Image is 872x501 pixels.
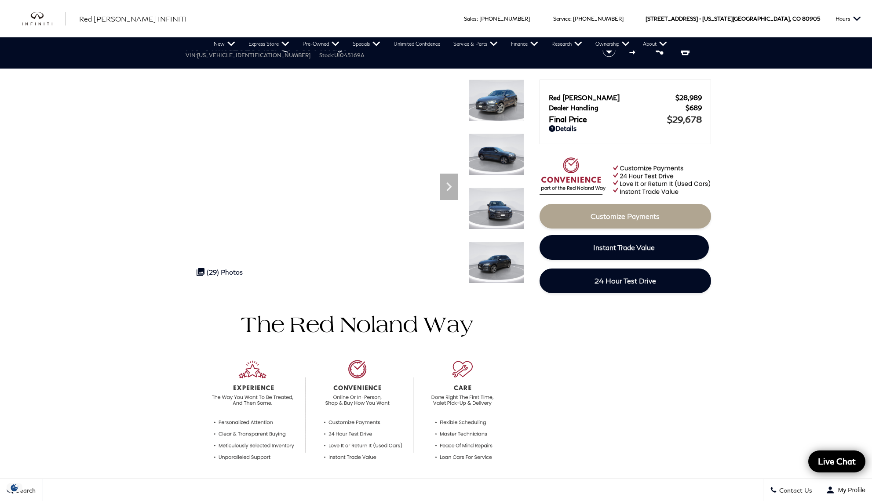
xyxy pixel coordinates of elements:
[197,52,310,58] span: [US_VEHICLE_IDENTIFICATION_NUMBER]
[464,15,477,22] span: Sales
[636,37,674,51] a: About
[570,15,572,22] span: :
[573,15,624,22] a: [PHONE_NUMBER]
[628,44,641,57] button: Compare Vehicle
[22,12,66,26] img: INFINITI
[545,37,589,51] a: Research
[504,37,545,51] a: Finance
[296,37,346,51] a: Pre-Owned
[553,15,570,22] span: Service
[667,114,702,124] span: $29,678
[469,134,524,175] img: Used 2020 Mythos Black Metallic Audi 55 Prestige image 2
[186,80,462,287] iframe: Interactive Walkaround/Photo gallery of the vehicle/product
[319,52,334,58] span: Stock:
[549,114,667,124] span: Final Price
[479,15,530,22] a: [PHONE_NUMBER]
[192,264,247,280] div: (29) Photos
[79,15,187,23] span: Red [PERSON_NAME] INFINITI
[207,37,242,51] a: New
[540,204,711,229] a: Customize Payments
[540,235,709,260] a: Instant Trade Value
[675,94,702,102] span: $28,989
[835,486,865,494] span: My Profile
[595,276,656,285] span: 24 Hour Test Drive
[346,37,387,51] a: Specials
[469,242,524,283] img: Used 2020 Mythos Black Metallic Audi 55 Prestige image 4
[477,15,478,22] span: :
[4,483,25,492] img: Opt-Out Icon
[22,12,66,26] a: infiniti
[686,104,702,112] span: $689
[593,243,655,251] span: Instant Trade Value
[540,269,711,293] a: 24 Hour Test Drive
[549,114,702,124] a: Final Price $29,678
[814,456,860,467] span: Live Chat
[646,15,820,22] a: [STREET_ADDRESS] • [US_STATE][GEOGRAPHIC_DATA], CO 80905
[589,37,636,51] a: Ownership
[549,104,702,112] a: Dealer Handling $689
[334,52,365,58] span: UI045169A
[242,37,296,51] a: Express Store
[549,104,686,112] span: Dealer Handling
[591,212,660,220] span: Customize Payments
[777,486,812,494] span: Contact Us
[549,94,675,102] span: Red [PERSON_NAME]
[469,188,524,229] img: Used 2020 Mythos Black Metallic Audi 55 Prestige image 3
[186,52,197,58] span: VIN:
[447,37,504,51] a: Service & Parts
[819,479,872,501] button: Open user profile menu
[14,486,36,494] span: Search
[387,37,447,51] a: Unlimited Confidence
[207,37,674,51] nav: Main Navigation
[79,14,187,24] a: Red [PERSON_NAME] INFINITI
[469,80,524,121] img: Used 2020 Mythos Black Metallic Audi 55 Prestige image 1
[549,94,702,102] a: Red [PERSON_NAME] $28,989
[440,174,458,200] div: Next
[808,450,865,472] a: Live Chat
[4,483,25,492] section: Click to Open Cookie Consent Modal
[549,124,702,132] a: Details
